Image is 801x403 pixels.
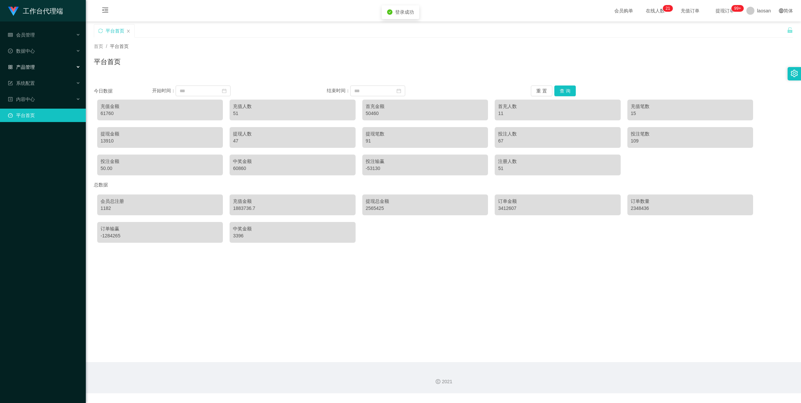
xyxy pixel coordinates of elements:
[101,165,220,172] div: 50.00
[366,165,485,172] div: -53130
[98,28,103,33] i: 图标: sync
[366,103,485,110] div: 首充金额
[498,110,617,117] div: 11
[8,109,80,122] a: 图标: dashboard平台首页
[233,110,352,117] div: 51
[366,137,485,145] div: 91
[498,130,617,137] div: 投注人数
[91,378,796,385] div: 2021
[8,48,35,54] span: 数据中心
[106,44,107,49] span: /
[94,179,793,191] div: 总数据
[531,85,552,96] button: 重 置
[396,89,401,93] i: 图标: calendar
[233,165,352,172] div: 60860
[233,232,352,239] div: 3396
[8,49,13,53] i: 图标: check-circle-o
[677,8,703,13] span: 充值订单
[8,80,35,86] span: 系统配置
[152,88,176,93] span: 开始时间：
[233,103,352,110] div: 充值人数
[8,65,13,69] i: 图标: appstore-o
[642,8,668,13] span: 在线人数
[327,88,350,93] span: 结束时间：
[663,5,673,12] sup: 21
[101,137,220,145] div: 13910
[779,8,784,13] i: 图标: global
[554,85,576,96] button: 查 询
[498,198,617,205] div: 订单金额
[787,27,793,33] i: 图标: unlock
[631,103,750,110] div: 充值笔数
[666,5,668,12] p: 2
[436,379,440,384] i: 图标: copyright
[233,158,352,165] div: 中奖金额
[8,97,35,102] span: 内容中心
[94,57,121,67] h1: 平台首页
[395,9,414,15] span: 登录成功
[101,110,220,117] div: 61760
[8,81,13,85] i: 图标: form
[222,89,227,93] i: 图标: calendar
[233,205,352,212] div: 1883736.7
[94,44,103,49] span: 首页
[366,205,485,212] div: 2565425
[631,205,750,212] div: 2348436
[101,205,220,212] div: 1182
[101,103,220,110] div: 充值金额
[712,8,738,13] span: 提现订单
[631,130,750,137] div: 投注笔数
[94,88,152,95] div: 今日数据
[233,198,352,205] div: 充值金额
[668,5,670,12] p: 1
[8,97,13,102] i: 图标: profile
[126,29,130,33] i: 图标: close
[8,33,13,37] i: 图标: table
[101,232,220,239] div: -1284265
[498,158,617,165] div: 注册人数
[732,5,744,12] sup: 994
[498,205,617,212] div: 3412607
[101,158,220,165] div: 投注金额
[8,64,35,70] span: 产品管理
[233,225,352,232] div: 中奖金额
[101,130,220,137] div: 提现金额
[387,9,392,15] i: icon: check-circle
[110,44,129,49] span: 平台首页
[366,158,485,165] div: 投注输赢
[101,225,220,232] div: 订单输赢
[498,165,617,172] div: 51
[106,24,124,37] div: 平台首页
[94,0,117,22] i: 图标: menu-fold
[498,137,617,145] div: 67
[366,110,485,117] div: 50460
[631,110,750,117] div: 15
[631,137,750,145] div: 109
[366,130,485,137] div: 提现笔数
[101,198,220,205] div: 会员总注册
[498,103,617,110] div: 首充人数
[8,7,19,16] img: logo.9652507e.png
[631,198,750,205] div: 订单数量
[233,137,352,145] div: 47
[791,70,798,77] i: 图标: setting
[23,0,63,22] h1: 工作台代理端
[8,8,63,13] a: 工作台代理端
[233,130,352,137] div: 提现人数
[366,198,485,205] div: 提现总金额
[8,32,35,38] span: 会员管理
